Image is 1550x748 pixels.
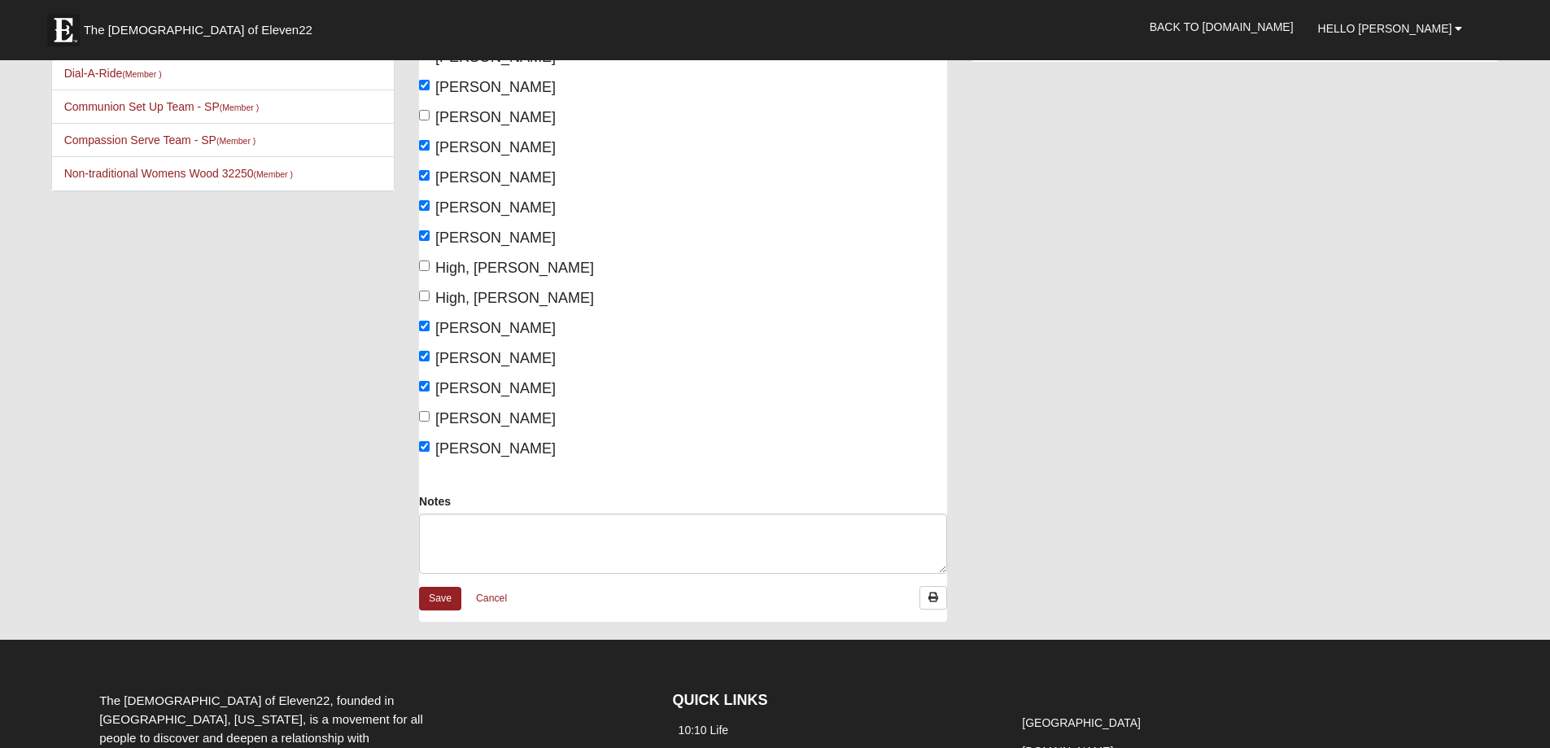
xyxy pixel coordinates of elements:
a: Save [419,587,461,610]
a: Back to [DOMAIN_NAME] [1137,7,1306,47]
span: Hello [PERSON_NAME] [1318,22,1452,35]
h4: QUICK LINKS [673,692,993,710]
span: [PERSON_NAME] [435,380,556,396]
a: The [DEMOGRAPHIC_DATA] of Eleven22 [39,6,365,46]
span: [PERSON_NAME] [435,230,556,246]
input: [PERSON_NAME] [419,230,430,241]
input: [PERSON_NAME] [419,140,430,151]
label: Notes [419,493,451,510]
img: Eleven22 logo [47,14,80,46]
span: [PERSON_NAME] [435,199,556,216]
span: [PERSON_NAME] [435,79,556,95]
a: Non-traditional Womens Wood 32250(Member ) [64,167,293,180]
a: Compassion Serve Team - SP(Member ) [64,133,256,147]
small: (Member ) [216,136,255,146]
a: [GEOGRAPHIC_DATA] [1022,716,1141,729]
small: (Member ) [220,103,259,112]
span: [PERSON_NAME] [435,139,556,155]
input: High, [PERSON_NAME] [419,260,430,271]
a: Dial-A-Ride(Member ) [64,67,162,80]
span: [PERSON_NAME] [435,410,556,426]
input: [PERSON_NAME] [419,80,430,90]
input: High, [PERSON_NAME] [419,291,430,301]
a: Communion Set Up Team - SP(Member ) [64,100,260,113]
input: [PERSON_NAME] [419,321,430,331]
input: [PERSON_NAME] [419,110,430,120]
span: [PERSON_NAME] [435,169,556,186]
input: [PERSON_NAME] [419,441,430,452]
span: [PERSON_NAME] [435,320,556,336]
span: High, [PERSON_NAME] [435,260,594,276]
input: [PERSON_NAME] [419,200,430,211]
input: [PERSON_NAME] [419,170,430,181]
a: Cancel [465,586,517,611]
input: [PERSON_NAME] [419,351,430,361]
small: (Member ) [254,169,293,179]
span: [PERSON_NAME] [435,440,556,457]
span: High, [PERSON_NAME] [435,290,594,306]
input: [PERSON_NAME] [419,381,430,391]
a: Print Attendance Roster [919,586,947,610]
small: (Member ) [122,69,161,79]
span: [PERSON_NAME] [435,109,556,125]
span: The [DEMOGRAPHIC_DATA] of Eleven22 [84,22,312,38]
input: [PERSON_NAME] [419,411,430,422]
span: [PERSON_NAME] [435,350,556,366]
a: Hello [PERSON_NAME] [1306,8,1475,49]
